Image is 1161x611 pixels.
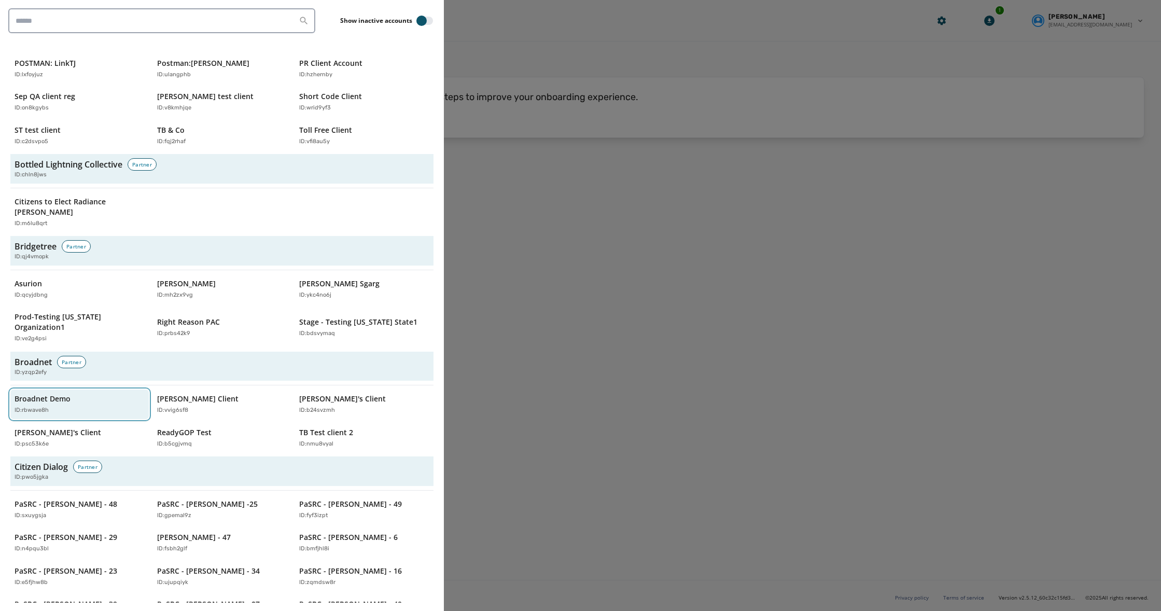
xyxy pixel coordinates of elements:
[10,308,149,348] button: Prod-Testing [US_STATE] Organization1ID:ve2g4psi
[157,91,254,102] p: [PERSON_NAME] test client
[157,440,192,449] p: ID: b5cgjvmq
[299,329,335,338] p: ID: bdsvymaq
[15,545,49,553] p: ID: n4pqu3bl
[157,511,191,520] p: ID: gpemal9z
[15,158,122,171] h3: Bottled Lightning Collective
[15,566,117,576] p: PaSRC - [PERSON_NAME] - 23
[157,104,191,113] p: ID: v8kmhjqe
[153,54,291,84] button: Postman:[PERSON_NAME]ID:ulangphb
[73,461,102,473] div: Partner
[157,499,258,509] p: PaSRC - [PERSON_NAME] -25
[15,440,49,449] p: ID: psc53k6e
[157,279,216,289] p: [PERSON_NAME]
[157,406,188,415] p: ID: vvig6sf8
[157,58,249,68] p: Postman:[PERSON_NAME]
[15,279,42,289] p: Asurion
[15,58,76,68] p: POSTMAN: LinkTJ
[299,566,402,576] p: PaSRC - [PERSON_NAME] - 16
[15,499,117,509] p: PaSRC - [PERSON_NAME] - 48
[15,368,47,377] span: ID: yzqp2efy
[15,394,71,404] p: Broadnet Demo
[340,17,412,25] label: Show inactive accounts
[10,121,149,150] button: ST test clientID:c2dsvpo5
[295,308,433,348] button: Stage - Testing [US_STATE] State1ID:bdsvymaq
[15,137,48,146] p: ID: c2dsvpo5
[15,125,61,135] p: ST test client
[10,274,149,304] button: AsurionID:qcyjdbng
[295,562,433,591] button: PaSRC - [PERSON_NAME] - 16ID:zqmdsw8r
[299,394,386,404] p: [PERSON_NAME]'s Client
[157,532,231,543] p: [PERSON_NAME] - 47
[295,390,433,419] button: [PERSON_NAME]'s ClientID:b24svzmh
[157,394,239,404] p: [PERSON_NAME] Client
[10,495,149,524] button: PaSRC - [PERSON_NAME] - 48ID:sxuygsja
[299,125,352,135] p: Toll Free Client
[153,390,291,419] button: [PERSON_NAME] ClientID:vvig6sf8
[15,91,75,102] p: Sep QA client reg
[295,274,433,304] button: [PERSON_NAME] SgargID:ykc4no6j
[10,154,433,184] button: Bottled Lightning CollectivePartnerID:chln8jws
[299,499,402,509] p: PaSRC - [PERSON_NAME] - 49
[128,158,157,171] div: Partner
[15,473,48,482] span: ID: pwo5jgka
[299,279,380,289] p: [PERSON_NAME] Sgarg
[295,528,433,558] button: PaSRC - [PERSON_NAME] - 6ID:bmfjhl8i
[15,356,52,368] h3: Broadnet
[157,329,190,338] p: ID: prbs42k9
[15,71,43,79] p: ID: lxfoyjuz
[15,104,49,113] p: ID: on8kgybs
[15,406,49,415] p: ID: rbwave8h
[15,461,68,473] h3: Citizen Dialog
[10,390,149,419] button: Broadnet DemoID:rbwave8h
[10,236,433,266] button: BridgetreePartnerID:qj4vmopk
[295,423,433,453] button: TB Test client 2ID:nmu8vyal
[157,291,193,300] p: ID: mh2zx9vg
[157,137,186,146] p: ID: fqj2rhaf
[295,54,433,84] button: PR Client AccountID:hzhernby
[299,532,398,543] p: PaSRC - [PERSON_NAME] - 6
[299,511,328,520] p: ID: fyf3izpt
[15,291,48,300] p: ID: qcyjdbng
[157,125,185,135] p: TB & Co
[15,253,49,261] span: ID: qj4vmopk
[153,121,291,150] button: TB & CoID:fqj2rhaf
[157,578,188,587] p: ID: ujupqiyk
[299,317,417,327] p: Stage - Testing [US_STATE] State1
[153,87,291,117] button: [PERSON_NAME] test clientID:v8kmhjqe
[15,197,134,217] p: Citizens to Elect Radiance [PERSON_NAME]
[295,87,433,117] button: Short Code ClientID:wrid9yf3
[15,578,48,587] p: ID: e5fjhw8b
[57,356,86,368] div: Partner
[62,240,91,253] div: Partner
[299,58,362,68] p: PR Client Account
[153,423,291,453] button: ReadyGOP TestID:b5cgjvmq
[299,545,329,553] p: ID: bmfjhl8i
[157,317,220,327] p: Right Reason PAC
[15,427,101,438] p: [PERSON_NAME]'s Client
[10,562,149,591] button: PaSRC - [PERSON_NAME] - 23ID:e5fjhw8b
[15,219,47,228] p: ID: m6lu8qrt
[153,274,291,304] button: [PERSON_NAME]ID:mh2zx9vg
[299,71,332,79] p: ID: hzhernby
[299,578,335,587] p: ID: zqmdsw8r
[10,528,149,558] button: PaSRC - [PERSON_NAME] - 29ID:n4pqu3bl
[10,192,149,232] button: Citizens to Elect Radiance [PERSON_NAME]ID:m6lu8qrt
[153,308,291,348] button: Right Reason PACID:prbs42k9
[295,121,433,150] button: Toll Free ClientID:vfi8au5y
[15,312,134,332] p: Prod-Testing [US_STATE] Organization1
[157,566,260,576] p: PaSRC - [PERSON_NAME] - 34
[10,423,149,453] button: [PERSON_NAME]'s ClientID:psc53k6e
[153,562,291,591] button: PaSRC - [PERSON_NAME] - 34ID:ujupqiyk
[157,545,187,553] p: ID: fsbh2glf
[299,599,402,609] p: PaSRC - [PERSON_NAME] - 40
[295,495,433,524] button: PaSRC - [PERSON_NAME] - 49ID:fyf3izpt
[299,440,333,449] p: ID: nmu8vyal
[15,240,57,253] h3: Bridgetree
[10,87,149,117] button: Sep QA client regID:on8kgybs
[299,427,353,438] p: TB Test client 2
[157,71,191,79] p: ID: ulangphb
[157,599,260,609] p: PaSRC - [PERSON_NAME] - 27
[10,352,433,381] button: BroadnetPartnerID:yzqp2efy
[299,91,362,102] p: Short Code Client
[15,532,117,543] p: PaSRC - [PERSON_NAME] - 29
